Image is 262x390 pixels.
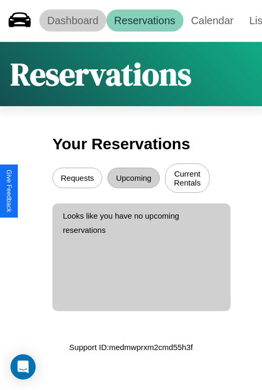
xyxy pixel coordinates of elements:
button: Requests [52,168,102,188]
div: Open Intercom Messenger [10,354,36,379]
a: Dashboard [39,9,106,32]
button: Upcoming [107,168,160,188]
p: Looks like you have no upcoming reservations [63,209,220,237]
a: Calendar [183,9,242,32]
button: Current Rentals [165,163,210,193]
div: Give Feedback [5,170,13,212]
h3: Your Reservations [52,130,210,158]
p: Support ID: medmwprxm2cmd55h3f [69,340,193,354]
a: Reservations [106,9,183,32]
h1: Reservations [10,53,191,96]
